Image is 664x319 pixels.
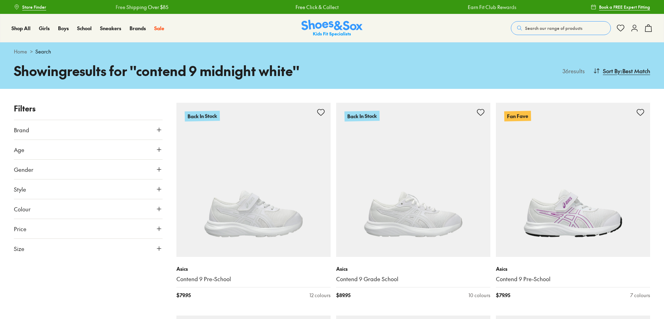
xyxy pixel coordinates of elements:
[504,111,531,121] p: Fan Fave
[14,140,163,159] button: Age
[185,111,220,121] p: Back In Stock
[176,275,331,283] a: Contend 9 Pre-School
[130,25,146,32] a: Brands
[14,244,24,253] span: Size
[22,4,46,10] span: Store Finder
[35,48,51,55] span: Search
[14,225,26,233] span: Price
[301,20,363,37] a: Shoes & Sox
[14,1,46,13] a: Store Finder
[14,179,163,199] button: Style
[14,120,163,140] button: Brand
[603,67,621,75] span: Sort By
[496,103,650,257] a: Fan Fave
[336,275,490,283] a: Contend 9 Grade School
[77,25,92,32] a: School
[309,292,331,299] div: 12 colours
[14,199,163,219] button: Colour
[591,1,650,13] a: Book a FREE Expert Fitting
[496,275,650,283] a: Contend 9 Pre-School
[176,103,331,257] a: Back In Stock
[14,48,650,55] div: >
[496,265,650,272] p: Asics
[14,126,29,134] span: Brand
[14,219,163,238] button: Price
[11,25,31,32] a: Shop All
[336,265,490,272] p: Asics
[14,165,33,174] span: Gender
[336,103,490,257] a: Back In Stock
[593,63,650,78] button: Sort By:Best Match
[14,160,163,179] button: Gender
[463,3,512,11] a: Earn Fit Club Rewards
[39,25,50,32] a: Girls
[301,20,363,37] img: SNS_Logo_Responsive.svg
[336,292,350,299] span: $ 89.95
[345,111,380,121] p: Back In Stock
[621,67,650,75] span: : Best Match
[630,292,650,299] div: 7 colours
[100,25,121,32] a: Sneakers
[14,239,163,258] button: Size
[176,292,191,299] span: $ 79.95
[14,185,26,193] span: Style
[14,61,332,81] h1: Showing results for " contend 9 midnight white "
[496,292,510,299] span: $ 79.95
[468,292,490,299] div: 10 colours
[154,25,164,32] a: Sale
[14,103,163,114] p: Filters
[58,25,69,32] a: Boys
[525,25,582,31] span: Search our range of products
[291,3,334,11] a: Free Click & Collect
[111,3,164,11] a: Free Shipping Over $85
[14,145,24,154] span: Age
[14,205,31,213] span: Colour
[560,67,585,75] p: 36 results
[599,4,650,10] span: Book a FREE Expert Fitting
[176,265,331,272] p: Asics
[511,21,611,35] button: Search our range of products
[14,48,27,55] a: Home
